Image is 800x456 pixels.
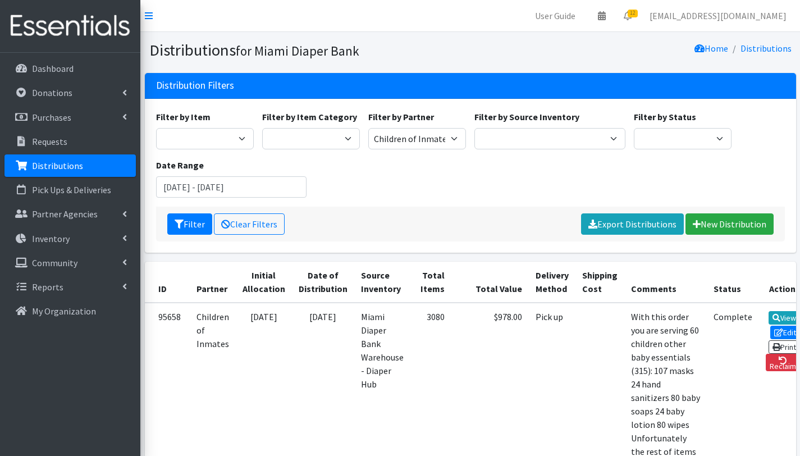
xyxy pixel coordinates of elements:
a: Partner Agencies [4,203,136,225]
a: Dashboard [4,57,136,80]
p: Donations [32,87,72,98]
span: 12 [628,10,638,17]
a: Community [4,252,136,274]
p: Requests [32,136,67,147]
th: ID [145,262,190,303]
a: Donations [4,81,136,104]
input: January 1, 2011 - December 31, 2011 [156,176,307,198]
th: Total Items [410,262,451,303]
a: Export Distributions [581,213,684,235]
label: Filter by Source Inventory [474,110,579,124]
p: Inventory [32,233,70,244]
a: Distributions [740,43,792,54]
img: HumanEssentials [4,7,136,45]
p: Pick Ups & Deliveries [32,184,111,195]
label: Filter by Item [156,110,211,124]
a: My Organization [4,300,136,322]
th: Initial Allocation [236,262,292,303]
h3: Distribution Filters [156,80,234,92]
th: Status [707,262,759,303]
th: Source Inventory [354,262,410,303]
a: Inventory [4,227,136,250]
a: New Distribution [685,213,774,235]
th: Shipping Cost [575,262,624,303]
p: Partner Agencies [32,208,98,220]
a: Distributions [4,154,136,177]
p: Reports [32,281,63,293]
small: for Miami Diaper Bank [236,43,359,59]
th: Partner [190,262,236,303]
a: Reports [4,276,136,298]
a: Clear Filters [214,213,285,235]
a: Pick Ups & Deliveries [4,179,136,201]
a: Requests [4,130,136,153]
p: Community [32,257,77,268]
th: Delivery Method [529,262,575,303]
th: Comments [624,262,707,303]
p: Purchases [32,112,71,123]
th: Total Value [451,262,529,303]
button: Filter [167,213,212,235]
p: Dashboard [32,63,74,74]
a: [EMAIL_ADDRESS][DOMAIN_NAME] [641,4,796,27]
label: Filter by Status [634,110,696,124]
p: My Organization [32,305,96,317]
a: Home [694,43,728,54]
a: User Guide [526,4,584,27]
label: Filter by Partner [368,110,434,124]
h1: Distributions [149,40,467,60]
label: Date Range [156,158,204,172]
a: Purchases [4,106,136,129]
th: Date of Distribution [292,262,354,303]
label: Filter by Item Category [262,110,357,124]
a: 12 [615,4,641,27]
p: Distributions [32,160,83,171]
